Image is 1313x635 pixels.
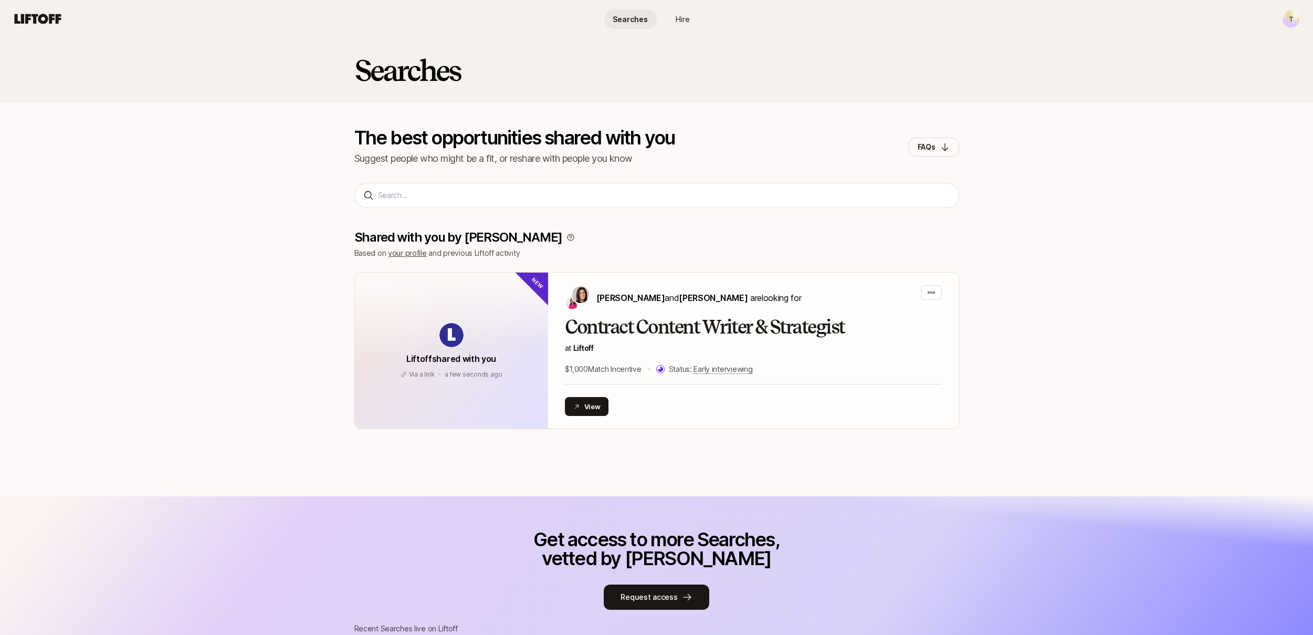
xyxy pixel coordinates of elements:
p: T [1289,13,1294,25]
p: Status: [669,363,753,376]
span: Hire [676,14,690,25]
span: [PERSON_NAME] [679,293,748,303]
span: Early interviewing [694,365,752,374]
button: View [565,397,609,416]
p: Based on and previous Liftoff activity [354,247,959,259]
p: Get access to more Searches, vetted by [PERSON_NAME] [528,530,785,568]
span: Searches [613,14,648,25]
a: Searches [604,9,657,29]
p: $1,000 Match Incentive [565,363,642,376]
img: Emma Frane [566,297,579,309]
p: Suggest people who might be a fit, or reshare with people you know [354,151,675,166]
input: Search... [378,189,950,202]
p: The best opportunities shared with you [354,128,675,147]
p: are looking for [596,291,802,305]
a: your profile [388,248,427,257]
span: Liftoff [573,343,594,352]
span: and [665,293,748,303]
img: avatar-url [439,323,464,347]
div: New [513,255,565,307]
button: T [1282,9,1300,28]
span: [PERSON_NAME] [596,293,665,303]
p: Shared with you by [PERSON_NAME] [354,230,563,245]
p: Recent Searches live on Liftoff [354,622,959,635]
span: August 12, 2025 1:52pm [445,370,502,378]
h2: Searches [354,55,461,86]
a: Hire [657,9,709,29]
h2: Contract Content Writer & Strategist [565,317,942,338]
p: at [565,342,942,355]
img: Eleanor Morgan [572,286,589,303]
button: Request access [604,585,709,610]
p: FAQs [918,141,936,153]
span: Liftoff shared with you [406,353,496,364]
button: FAQs [909,138,959,157]
p: Via a link [409,370,435,379]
